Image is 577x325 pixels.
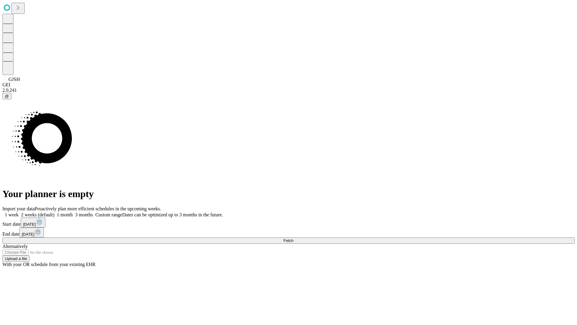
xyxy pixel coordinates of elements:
span: GJSH [8,77,20,82]
button: Upload a file [2,255,29,262]
button: [DATE] [21,218,45,227]
span: [DATE] [23,222,36,227]
span: Fetch [283,238,293,243]
span: Proactively plan more efficient schedules in the upcoming weeks. [35,206,161,211]
button: [DATE] [19,227,44,237]
span: Import your data [2,206,35,211]
div: GEI [2,82,575,88]
span: With your OR schedule from your existing EHR [2,262,96,267]
div: 2.0.241 [2,88,575,93]
span: 1 month [57,212,73,217]
h1: Your planner is empty [2,188,575,200]
span: 3 months [75,212,93,217]
div: End date [2,227,575,237]
span: @ [5,94,9,98]
span: 1 week [5,212,19,217]
span: 2 weeks (default) [21,212,54,217]
span: Dates can be optimized up to 3 months in the future. [122,212,223,217]
span: Custom range [95,212,122,217]
button: Fetch [2,237,575,244]
span: Alternatively [2,244,28,249]
button: @ [2,93,11,99]
div: Start date [2,218,575,227]
span: [DATE] [22,232,34,237]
